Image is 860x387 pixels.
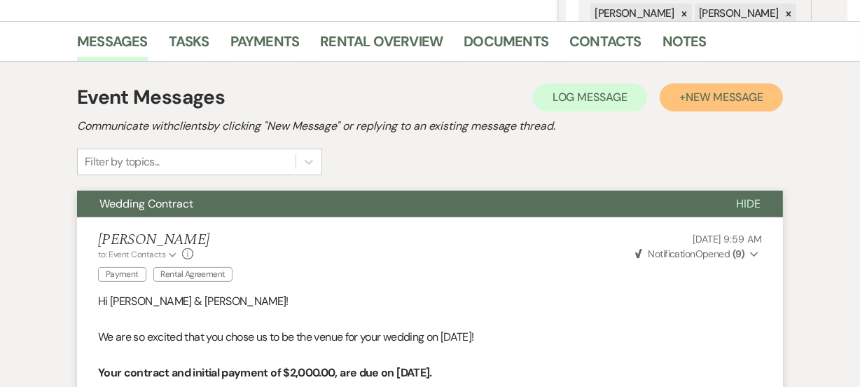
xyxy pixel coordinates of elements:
span: Rental Agreement [153,267,233,282]
span: Wedding Contract [99,196,193,211]
div: [PERSON_NAME] [590,4,677,24]
a: Rental Overview [320,30,443,61]
a: Documents [464,30,548,61]
span: Log Message [553,90,627,104]
h1: Event Messages [77,83,225,112]
span: [DATE] 9:59 AM [693,233,762,245]
p: We are so excited that you chose us to be the venue for your wedding on [DATE]! [98,328,762,346]
span: Opened [635,247,744,260]
h2: Communicate with clients by clicking "New Message" or replying to an existing message thread. [77,118,783,135]
button: to: Event Contacts [98,248,179,261]
span: to: Event Contacts [98,249,165,260]
a: Messages [77,30,148,61]
button: NotificationOpened (9) [633,247,762,262]
strong: Your contract and initial payment of $2,000.00, are due on [DATE]. [98,365,432,380]
div: Filter by topics... [85,154,160,170]
h5: [PERSON_NAME] [98,231,240,249]
a: Notes [663,30,707,61]
div: [PERSON_NAME] [695,4,781,24]
button: Hide [714,191,783,217]
a: Tasks [169,30,209,61]
button: Wedding Contract [77,191,714,217]
span: Notification [648,247,695,260]
strong: ( 9 ) [733,247,744,260]
span: New Message [686,90,763,104]
span: Hide [736,196,761,211]
button: Log Message [533,83,647,111]
p: Hi [PERSON_NAME] & [PERSON_NAME]! [98,292,762,311]
a: Contacts [569,30,641,61]
span: Payment [98,267,146,282]
a: Payments [230,30,300,61]
button: +New Message [660,83,783,111]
